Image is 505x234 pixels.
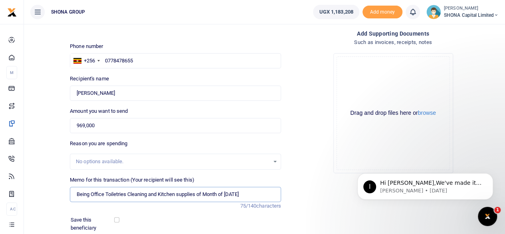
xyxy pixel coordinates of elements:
[70,42,103,50] label: Phone number
[48,8,88,16] span: SHONA GROUP
[310,5,362,19] li: Wallet ballance
[7,9,17,15] a: logo-small logo-large logo-large
[362,6,402,19] span: Add money
[70,118,281,133] input: UGX
[70,54,102,68] div: Uganda: +256
[426,5,499,19] a: profile-user [PERSON_NAME] SHONA Capital Limited
[478,207,497,226] iframe: Intercom live chat
[313,5,359,19] a: UGX 1,183,208
[362,6,402,19] li: Toup your wallet
[333,53,453,173] div: File Uploader
[70,75,109,83] label: Recipient's name
[70,86,281,101] input: MTN & Airtel numbers are validated
[71,216,116,232] label: Save this beneficiary
[337,109,450,117] div: Drag and drop files here or
[6,66,17,79] li: M
[426,5,441,19] img: profile-user
[444,12,499,19] span: SHONA Capital Limited
[319,8,353,16] span: UGX 1,183,208
[256,203,281,209] span: characters
[70,176,194,184] label: Memo for this transaction (Your recipient will see this)
[70,53,281,68] input: Enter phone number
[6,202,17,216] li: Ac
[287,38,499,47] h4: Such as invoices, receipts, notes
[76,158,269,166] div: No options available.
[494,207,501,213] span: 1
[70,140,127,148] label: Reason you are spending
[362,8,402,14] a: Add money
[84,57,95,65] div: +256
[70,187,281,202] input: Enter extra information
[240,203,256,209] span: 75/140
[418,110,436,116] button: browse
[70,107,128,115] label: Amount you want to send
[444,5,499,12] small: [PERSON_NAME]
[345,156,505,212] iframe: Intercom notifications message
[7,8,17,17] img: logo-small
[287,29,499,38] h4: Add supporting Documents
